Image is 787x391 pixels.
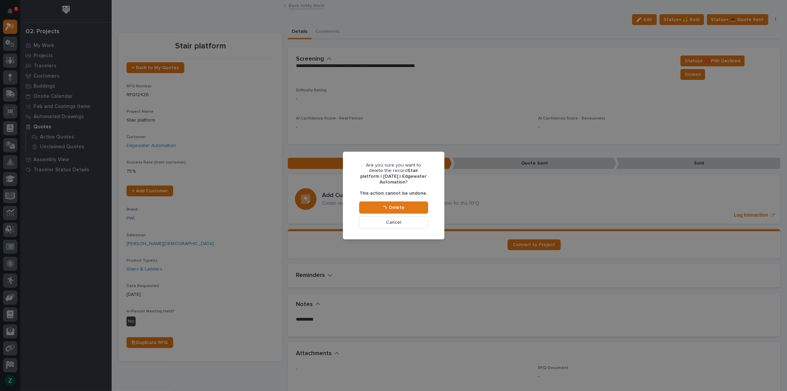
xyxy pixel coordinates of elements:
[360,191,427,196] p: This action cannot be undone.
[386,219,401,225] span: Cancel
[359,216,428,229] button: Cancel
[361,168,427,184] b: Stair platform | [DATE] | Edgewater Automation
[359,162,428,185] p: Are you sure you want to delete the record ?
[389,204,405,211] span: Delete
[359,201,428,214] button: Delete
